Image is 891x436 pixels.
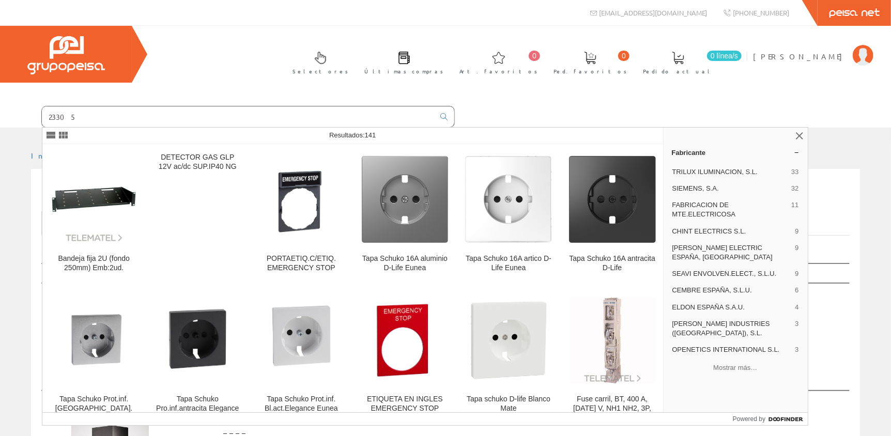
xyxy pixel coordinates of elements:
[672,200,788,219] span: FABRICACION DE MTE.ELECTRICOSA
[362,156,449,243] img: Tapa Schuko 16A aluminio D-Life Eunea
[569,254,656,273] div: Tapa Schuko 16A antracita D-Life
[146,285,249,434] a: Tapa Schuko Pro.inf.antracita Elegance Eunea Tapa Schuko Pro.inf.antracita Elegance Eunea
[707,51,742,61] span: 0 línea/s
[293,66,348,76] span: Selectores
[672,243,791,262] span: [PERSON_NAME] ELECTRIC ESPAÑA, [GEOGRAPHIC_DATA]
[258,254,345,273] div: PORTAETIQ.C/ETIQ. EMERGENCY STOP
[42,106,434,127] input: Buscar ...
[672,184,788,193] span: SIEMENS, S.A.
[664,144,808,161] a: Fabricante
[459,66,537,76] span: Art. favoritos
[672,286,791,295] span: CEMBRE ESPAÑA, S.L.U.
[51,395,137,423] div: Tapa Schuko Prot.inf. [GEOGRAPHIC_DATA]. Elegance Eunea
[791,167,798,177] span: 33
[329,131,376,139] span: Resultados:
[672,269,791,278] span: SEAVI ENVOLVEN.ELECT., S.L.U.
[569,395,656,423] div: Fuse carril, BT, 400 A, [DATE] V, NH1 NH2, 3P, IEC
[733,414,765,424] span: Powered by
[51,297,137,384] img: Tapa Schuko Prot.inf. Alum. Elegance Eunea
[618,51,629,61] span: 0
[365,131,376,139] span: 141
[529,51,540,61] span: 0
[554,66,627,76] span: Ped. favoritos
[795,227,798,236] span: 9
[51,156,137,243] img: Bandeja fija 2U (fondo 250mm) Emb:2ud.
[258,395,345,413] div: Tapa Schuko Prot.inf. Bl.act.Elegance Eunea
[354,43,449,81] a: Últimas compras
[795,286,798,295] span: 6
[672,319,791,338] span: [PERSON_NAME] INDUSTRIES ([GEOGRAPHIC_DATA]), S.L.
[258,297,345,384] img: Tapa Schuko Prot.inf. Bl.act.Elegance Eunea
[561,285,664,434] a: Fuse carril, BT, 400 A, AC 690 V, NH1 NH2, 3P, IEC Fuse carril, BT, 400 A, [DATE] V, NH1 NH2, 3P,...
[154,153,241,172] div: DETECTOR GAS GLP 12V ac/dc SUP.IP40 NG
[42,145,146,285] a: Bandeja fija 2U (fondo 250mm) Emb:2ud. Bandeja fija 2U (fondo 250mm) Emb:2ud.
[795,319,798,338] span: 3
[569,297,656,384] img: Fuse carril, BT, 400 A, AC 690 V, NH1 NH2, 3P, IEC
[465,254,552,273] div: Tapa Schuko 16A artico D-Life Eunea
[791,184,798,193] span: 32
[795,243,798,262] span: 9
[672,167,788,177] span: TRILUX ILUMINACION, S.L.
[362,254,449,273] div: Tapa Schuko 16A aluminio D-Life Eunea
[42,285,146,434] a: Tapa Schuko Prot.inf. Alum. Elegance Eunea Tapa Schuko Prot.inf. [GEOGRAPHIC_DATA]. Elegance Eunea
[362,297,449,384] img: ETIQUETA EN INGLES EMERGENCY STOP
[465,395,552,413] div: Tapa schuko D-life Blanco Mate
[795,303,798,312] span: 4
[364,66,443,76] span: Últimas compras
[354,285,457,434] a: ETIQUETA EN INGLES EMERGENCY STOP ETIQUETA EN INGLES EMERGENCY STOP
[672,227,791,236] span: CHINT ELECTRICS S.L.
[250,285,353,434] a: Tapa Schuko Prot.inf. Bl.act.Elegance Eunea Tapa Schuko Prot.inf. Bl.act.Elegance Eunea
[154,395,241,423] div: Tapa Schuko Pro.inf.antracita Elegance Eunea
[457,145,560,285] a: Tapa Schuko 16A artico D-Life Eunea Tapa Schuko 16A artico D-Life Eunea
[753,51,848,61] span: [PERSON_NAME]
[154,297,241,384] img: Tapa Schuko Pro.inf.antracita Elegance Eunea
[795,345,798,354] span: 3
[362,395,449,413] div: ETIQUETA EN INGLES EMERGENCY STOP
[795,269,798,278] span: 9
[250,145,353,285] a: PORTAETIQ.C/ETIQ. EMERGENCY STOP PORTAETIQ.C/ETIQ. EMERGENCY STOP
[733,8,789,17] span: [PHONE_NUMBER]
[51,254,137,273] div: Bandeja fija 2U (fondo 250mm) Emb:2ud.
[146,145,249,285] a: DETECTOR GAS GLP 12V ac/dc SUP.IP40 NG
[791,200,798,219] span: 11
[465,156,552,243] img: Tapa Schuko 16A artico D-Life Eunea
[643,66,713,76] span: Pedido actual
[672,345,791,354] span: OPENETICS INTERNATIONAL S.L.
[457,285,560,434] a: Tapa schuko D-life Blanco Mate Tapa schuko D-life Blanco Mate
[31,151,75,160] a: Inicio
[733,413,808,425] a: Powered by
[668,359,804,376] button: Mostrar más…
[282,43,354,81] a: Selectores
[27,36,105,74] img: Grupo Peisa
[569,156,656,243] img: Tapa Schuko 16A antracita D-Life
[465,297,552,384] img: Tapa schuko D-life Blanco Mate
[561,145,664,285] a: Tapa Schuko 16A antracita D-Life Tapa Schuko 16A antracita D-Life
[258,156,345,243] img: PORTAETIQ.C/ETIQ. EMERGENCY STOP
[354,145,457,285] a: Tapa Schuko 16A aluminio D-Life Eunea Tapa Schuko 16A aluminio D-Life Eunea
[672,303,791,312] span: ELDON ESPAÑA S.A.U.
[600,8,708,17] span: [EMAIL_ADDRESS][DOMAIN_NAME]
[753,43,873,53] a: [PERSON_NAME]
